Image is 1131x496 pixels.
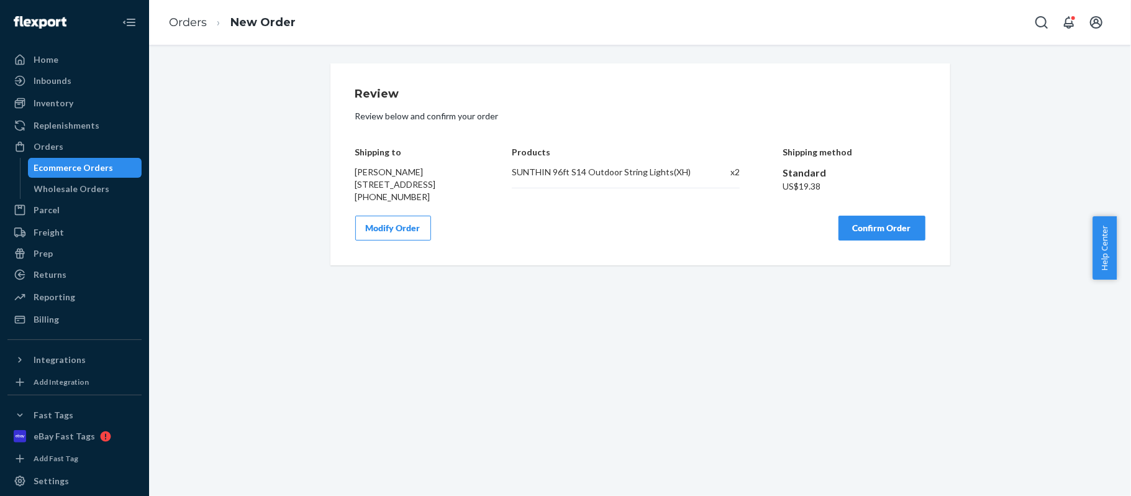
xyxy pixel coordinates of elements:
div: Parcel [34,204,60,216]
h1: Review [355,88,925,101]
span: [PERSON_NAME] [STREET_ADDRESS] [355,167,436,190]
img: Flexport logo [14,16,66,29]
a: New Order [230,16,296,29]
div: Inventory [34,97,73,109]
p: Review below and confirm your order [355,110,925,122]
div: Wholesale Orders [34,183,110,195]
button: Open notifications [1056,10,1081,35]
a: Inventory [7,93,142,113]
div: Inbounds [34,75,71,87]
div: Add Fast Tag [34,453,78,464]
h4: Shipping method [783,147,925,157]
div: US$19.38 [783,180,925,193]
div: Prep [34,247,53,260]
a: Freight [7,223,142,242]
div: eBay Fast Tags [34,430,95,443]
a: Returns [7,265,142,285]
a: Parcel [7,200,142,220]
div: Fast Tags [34,409,73,421]
button: Open account menu [1084,10,1109,35]
a: Settings [7,471,142,491]
div: Returns [34,269,66,281]
a: Wholesale Orders [28,179,142,199]
a: Add Fast Tag [7,451,142,466]
a: Prep [7,244,142,264]
a: Orders [7,137,142,157]
a: Ecommerce Orders [28,158,142,178]
a: eBay Fast Tags [7,426,142,446]
ol: breadcrumbs [159,4,306,41]
a: Inbounds [7,71,142,91]
h4: Products [512,147,740,157]
div: Home [34,53,58,66]
button: Integrations [7,350,142,370]
div: Add Integration [34,377,89,387]
div: Settings [34,475,69,487]
div: Reporting [34,291,75,303]
button: Close Navigation [117,10,142,35]
div: Standard [783,166,925,180]
div: Ecommerce Orders [34,162,114,174]
div: Integrations [34,354,86,366]
button: Modify Order [355,216,431,241]
button: Open Search Box [1029,10,1054,35]
div: Replenishments [34,119,99,132]
a: Replenishments [7,116,142,135]
div: Orders [34,140,63,153]
div: [PHONE_NUMBER] [355,191,470,203]
button: Help Center [1092,216,1117,280]
div: Billing [34,313,59,326]
a: Reporting [7,287,142,307]
a: Billing [7,310,142,329]
h4: Shipping to [355,147,470,157]
a: Add Integration [7,375,142,390]
button: Confirm Order [838,216,925,241]
button: Fast Tags [7,405,142,425]
a: Home [7,50,142,70]
div: Freight [34,226,64,239]
a: Orders [169,16,207,29]
div: x 2 [704,166,740,178]
div: SUNTHIN 96ft S14 Outdoor String Lights(XH) [512,166,691,178]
